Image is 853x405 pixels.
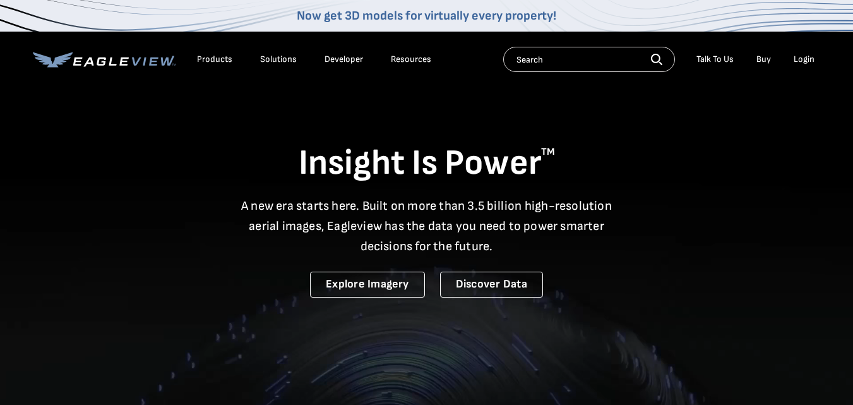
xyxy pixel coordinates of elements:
div: Resources [391,54,431,65]
a: Discover Data [440,272,543,298]
a: Developer [325,54,363,65]
h1: Insight Is Power [33,142,821,186]
a: Now get 3D models for virtually every property! [297,8,556,23]
sup: TM [541,146,555,158]
div: Talk To Us [696,54,734,65]
div: Products [197,54,232,65]
a: Explore Imagery [310,272,425,298]
input: Search [503,47,675,72]
div: Solutions [260,54,297,65]
div: Login [794,54,814,65]
p: A new era starts here. Built on more than 3.5 billion high-resolution aerial images, Eagleview ha... [234,196,620,257]
a: Buy [756,54,771,65]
